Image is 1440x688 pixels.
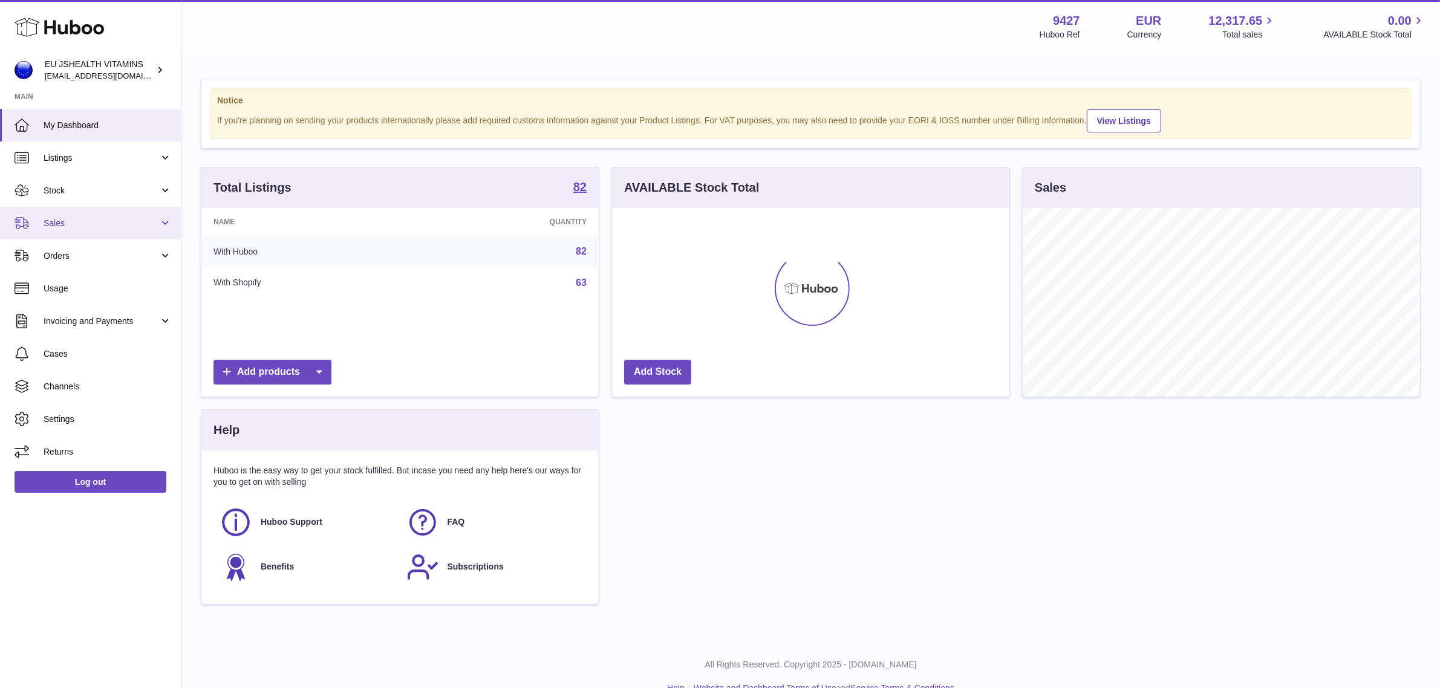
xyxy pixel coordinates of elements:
[44,283,172,294] span: Usage
[44,185,159,196] span: Stock
[44,152,159,164] span: Listings
[45,71,178,80] span: [EMAIL_ADDRESS][DOMAIN_NAME]
[220,506,394,539] a: Huboo Support
[217,95,1404,106] strong: Notice
[1035,180,1066,196] h3: Sales
[1087,109,1161,132] a: View Listings
[44,218,159,229] span: Sales
[1323,29,1425,41] span: AVAILABLE Stock Total
[213,360,331,385] a: Add products
[573,181,587,195] a: 82
[220,551,394,583] a: Benefits
[44,414,172,425] span: Settings
[1127,29,1162,41] div: Currency
[415,208,599,236] th: Quantity
[624,360,691,385] a: Add Stock
[201,267,415,299] td: With Shopify
[44,348,172,360] span: Cases
[44,316,159,327] span: Invoicing and Payments
[201,208,415,236] th: Name
[576,277,587,288] a: 63
[44,250,159,262] span: Orders
[576,246,587,256] a: 82
[217,108,1404,132] div: If you're planning on sending your products internationally please add required customs informati...
[213,422,239,438] h3: Help
[44,381,172,392] span: Channels
[201,236,415,267] td: With Huboo
[1208,13,1276,41] a: 12,317.65 Total sales
[1136,13,1161,29] strong: EUR
[448,561,504,573] span: Subscriptions
[573,181,587,193] strong: 82
[406,551,581,583] a: Subscriptions
[44,446,172,458] span: Returns
[406,506,581,539] a: FAQ
[261,516,322,528] span: Huboo Support
[45,59,154,82] div: EU JSHEALTH VITAMINS
[448,516,465,528] span: FAQ
[1222,29,1276,41] span: Total sales
[213,180,292,196] h3: Total Listings
[1388,13,1412,29] span: 0.00
[213,465,587,488] p: Huboo is the easy way to get your stock fulfilled. But incase you need any help here's our ways f...
[44,120,172,131] span: My Dashboard
[15,61,33,79] img: internalAdmin-9427@internal.huboo.com
[1323,13,1425,41] a: 0.00 AVAILABLE Stock Total
[261,561,294,573] span: Benefits
[191,659,1430,670] p: All Rights Reserved. Copyright 2025 - [DOMAIN_NAME]
[1053,13,1080,29] strong: 9427
[15,471,166,493] a: Log out
[1208,13,1262,29] span: 12,317.65
[1040,29,1080,41] div: Huboo Ref
[624,180,759,196] h3: AVAILABLE Stock Total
